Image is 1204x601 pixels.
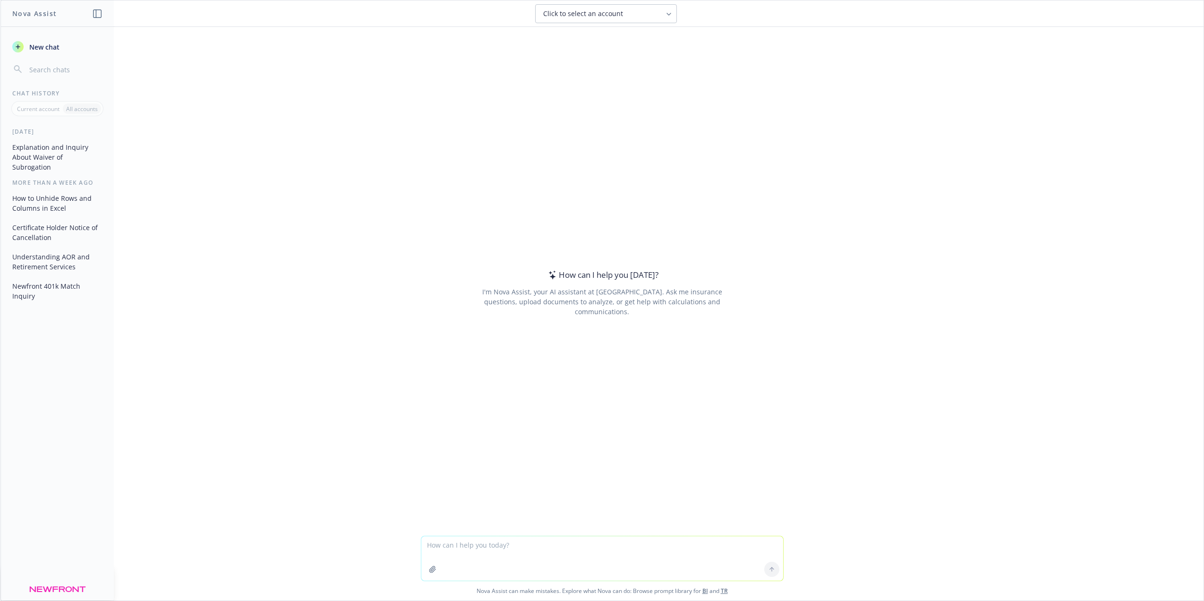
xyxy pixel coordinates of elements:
div: Chat History [1,89,114,97]
span: Nova Assist can make mistakes. Explore what Nova can do: Browse prompt library for and [4,581,1200,601]
h1: Nova Assist [12,9,57,18]
div: How can I help you [DATE]? [546,269,658,281]
a: BI [702,587,708,595]
button: Certificate Holder Notice of Cancellation [9,220,106,245]
p: Current account [17,105,60,113]
button: How to Unhide Rows and Columns in Excel [9,190,106,216]
input: Search chats [27,63,102,76]
div: I'm Nova Assist, your AI assistant at [GEOGRAPHIC_DATA]. Ask me insurance questions, upload docum... [469,287,735,317]
button: Newfront 401k Match Inquiry [9,278,106,304]
button: Click to select an account [535,4,677,23]
button: New chat [9,38,106,55]
button: Understanding AOR and Retirement Services [9,249,106,275]
span: New chat [27,42,60,52]
a: TR [721,587,728,595]
div: More than a week ago [1,179,114,187]
div: [DATE] [1,128,114,136]
button: Explanation and Inquiry About Waiver of Subrogation [9,139,106,175]
span: Click to select an account [543,9,623,18]
p: All accounts [66,105,98,113]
